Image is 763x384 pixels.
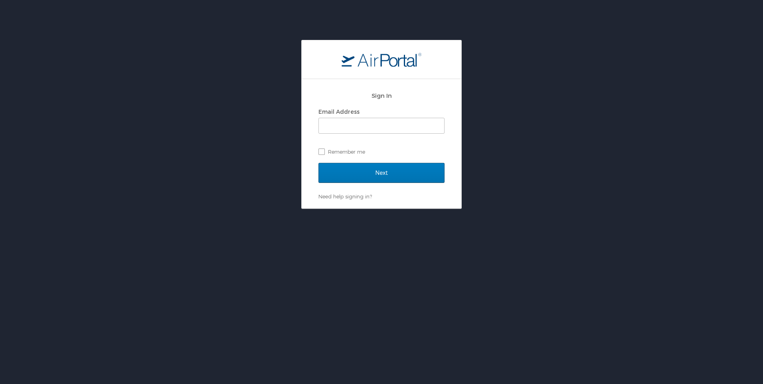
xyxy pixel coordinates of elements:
label: Remember me [318,146,445,158]
a: Need help signing in? [318,193,372,200]
h2: Sign In [318,91,445,100]
input: Next [318,163,445,183]
img: logo [342,52,421,67]
label: Email Address [318,108,360,115]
